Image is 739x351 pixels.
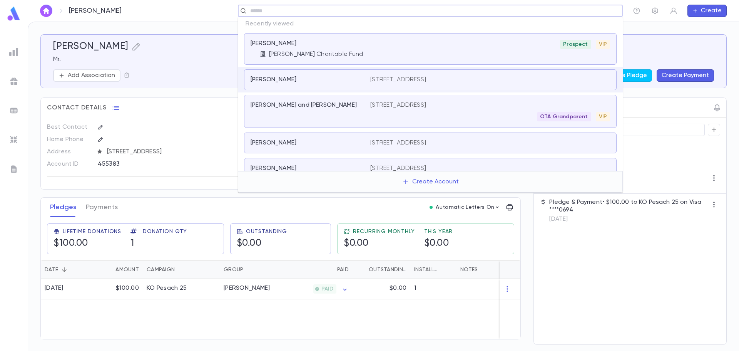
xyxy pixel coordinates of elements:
[344,238,369,249] h5: $0.00
[53,55,714,63] p: Mr.
[353,228,415,235] span: Recurring Monthly
[246,228,287,235] span: Outstanding
[370,139,426,147] p: [STREET_ADDRESS]
[424,228,453,235] span: This Year
[370,101,426,109] p: [STREET_ADDRESS]
[353,260,410,279] div: Outstanding
[130,238,134,249] h5: 1
[50,198,77,217] button: Pledges
[68,72,115,79] p: Add Association
[370,165,426,172] p: [STREET_ADDRESS]
[278,260,353,279] div: Paid
[251,165,296,172] p: [PERSON_NAME]
[440,264,453,276] button: Sort
[356,264,369,276] button: Sort
[54,238,88,249] h5: $100.00
[103,264,115,276] button: Sort
[47,121,91,133] p: Best Contact
[224,284,270,292] div: Kosher Orlando
[390,284,406,292] p: $0.00
[243,264,256,276] button: Sort
[9,135,18,144] img: imports_grey.530a8a0e642e233f2baf0ef88e8c9fcb.svg
[58,264,70,276] button: Sort
[549,198,708,214] p: Pledge & Payment • $100.00 to KO Pesach 25 on Visa ****0694
[337,260,349,279] div: Paid
[600,69,652,82] button: Create Pledge
[147,260,175,279] div: Campaign
[549,215,708,223] p: [DATE]
[251,139,296,147] p: [PERSON_NAME]
[456,260,553,279] div: Notes
[318,286,336,292] span: PAID
[53,69,120,82] button: Add Association
[175,264,187,276] button: Sort
[9,77,18,86] img: campaigns_grey.99e729a5f7ee94e3726e6486bddda8f1.svg
[424,238,449,249] h5: $0.00
[9,106,18,115] img: batches_grey.339ca447c9d9533ef1741baa751efc33.svg
[147,284,187,292] div: KO Pesach 25
[47,133,91,146] p: Home Phone
[687,5,727,17] button: Create
[93,260,143,279] div: Amount
[396,175,465,189] button: Create Account
[251,40,296,47] p: [PERSON_NAME]
[41,260,93,279] div: Date
[47,104,107,112] span: Contact Details
[370,76,426,84] p: [STREET_ADDRESS]
[224,260,243,279] div: Group
[426,202,503,213] button: Automatic Letters On
[42,8,51,14] img: home_white.a664292cf8c1dea59945f0da9f25487c.svg
[269,50,363,58] p: [PERSON_NAME] Charitable Fund
[143,228,187,235] span: Donation Qty
[9,165,18,174] img: letters_grey.7941b92b52307dd3b8a917253454ce1c.svg
[45,260,58,279] div: Date
[238,17,623,31] p: Recently viewed
[596,41,610,47] span: VIP
[63,228,121,235] span: Lifetime Donations
[537,114,591,120] span: OTA Grandparent
[410,279,456,299] div: 1
[560,41,591,47] span: Prospect
[596,114,610,120] span: VIP
[436,204,494,210] p: Automatic Letters On
[251,101,357,109] p: [PERSON_NAME] and [PERSON_NAME]
[657,69,714,82] button: Create Payment
[69,7,122,15] p: [PERSON_NAME]
[45,284,64,292] div: [DATE]
[220,260,278,279] div: Group
[460,260,478,279] div: Notes
[325,264,337,276] button: Sort
[53,41,129,52] h5: [PERSON_NAME]
[98,158,232,170] div: 455383
[237,238,262,249] h5: $0.00
[86,198,118,217] button: Payments
[93,279,143,299] div: $100.00
[6,6,22,21] img: logo
[47,158,91,170] p: Account ID
[9,47,18,57] img: reports_grey.c525e4749d1bce6a11f5fe2a8de1b229.svg
[414,260,440,279] div: Installments
[47,146,91,158] p: Address
[143,260,220,279] div: Campaign
[410,260,456,279] div: Installments
[104,148,271,156] span: [STREET_ADDRESS]
[115,260,139,279] div: Amount
[369,260,406,279] div: Outstanding
[251,76,296,84] p: [PERSON_NAME]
